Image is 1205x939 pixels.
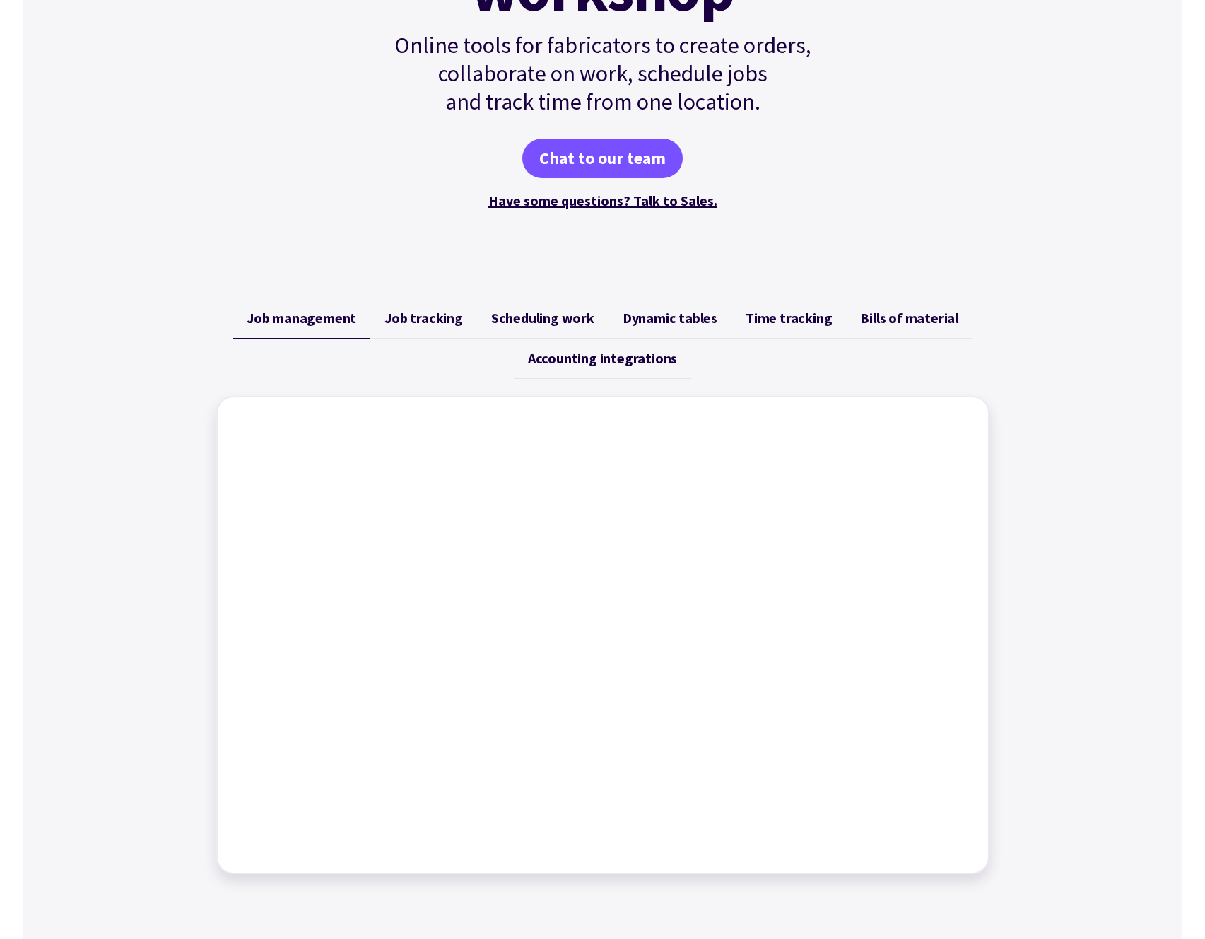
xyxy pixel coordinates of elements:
[247,310,356,327] span: Job management
[528,350,677,367] span: Accounting integrations
[491,310,594,327] span: Scheduling work
[488,192,717,209] a: Have some questions? Talk to Sales.
[623,310,717,327] span: Dynamic tables
[860,310,958,327] span: Bills of material
[746,310,832,327] span: Time tracking
[958,786,1205,939] iframe: Chat Widget
[232,412,974,858] iframe: Factory - Job Management
[522,139,683,178] a: Chat to our team
[384,310,463,327] span: Job tracking
[364,31,842,116] p: Online tools for fabricators to create orders, collaborate on work, schedule jobs and track time ...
